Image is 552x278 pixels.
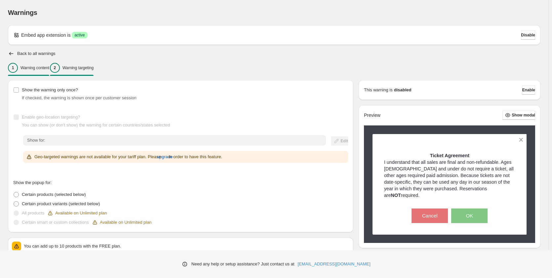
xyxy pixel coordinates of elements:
span: Certain products (selected below) [22,192,86,197]
span: Show the popup for: [13,180,52,185]
span: Show for: [27,138,45,143]
p: I understand that all sales are final and non-refundable. Ages [DEMOGRAPHIC_DATA] and under do no... [384,159,515,199]
button: Enable [522,85,535,95]
div: 2 [50,63,60,73]
span: You can show (or don't show) the warning for certain countries/states selected [22,122,170,127]
button: OK [451,208,488,223]
p: Geo-targeted warnings are not available for your tariff plan. Please in order to have this feature. [34,154,222,160]
p: Warning content [20,65,49,70]
span: active [74,32,85,38]
p: Embed app extension is [21,32,70,38]
span: Show modal [512,113,535,118]
p: Warning targeting [62,65,94,70]
button: 1Warning content [8,61,49,75]
span: Warnings [8,9,37,16]
p: Certain smart or custom collections [22,219,89,226]
button: Disable [521,30,535,40]
div: Available on Unlimited plan [47,210,107,216]
button: upgrade [157,152,173,162]
h2: Preview [364,113,380,118]
span: If checked, the warning is shown once per customer session [22,95,137,100]
span: Certain product variants (selected below) [22,201,100,206]
div: 1 [8,63,18,73]
a: [EMAIL_ADDRESS][DOMAIN_NAME] [298,261,371,267]
h2: Back to all warnings [17,51,56,56]
span: upgrade [157,154,173,160]
span: Enable [522,87,535,93]
strong: NOT [391,193,401,198]
button: Cancel [412,208,448,223]
div: Available on Unlimited plan [92,219,152,226]
button: Show modal [502,111,535,120]
span: Enable geo-location targeting? [22,115,80,119]
span: Show the warning only once? [22,87,78,92]
strong: disabled [394,87,412,93]
strong: Ticket Agreement [430,153,469,158]
p: You can add up to 10 products with the FREE plan. [24,243,349,250]
span: Disable [521,32,535,38]
button: 2Warning targeting [50,61,94,75]
p: This warning is [364,87,393,93]
p: All products [22,210,44,216]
